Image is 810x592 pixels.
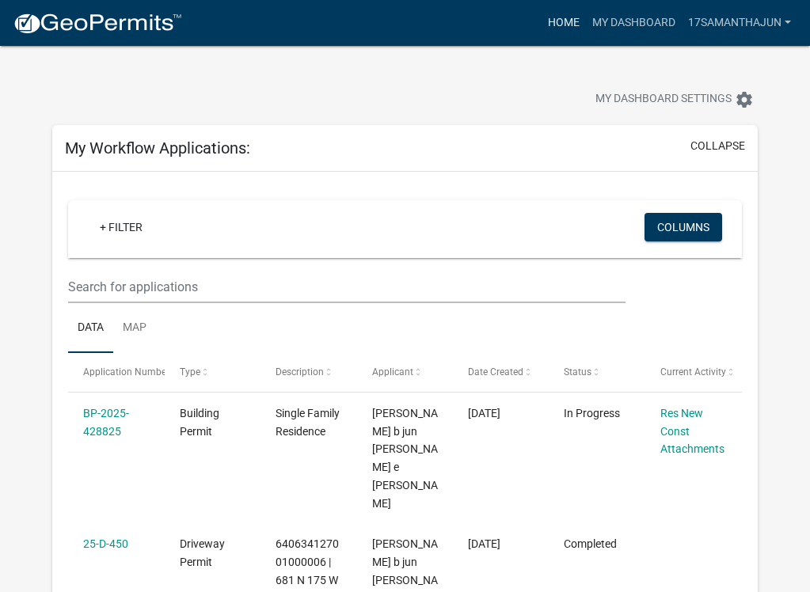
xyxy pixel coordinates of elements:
span: Single Family Residence [276,407,340,438]
datatable-header-cell: Type [165,353,260,391]
datatable-header-cell: Description [260,353,356,391]
button: My Dashboard Settingssettings [583,84,766,115]
span: 05/19/2025 [468,537,500,550]
span: Current Activity [660,366,726,378]
a: Res New Const Attachments [660,407,724,456]
a: + Filter [87,213,155,241]
a: BP-2025-428825 [83,407,129,438]
span: In Progress [564,407,620,419]
span: Driveway Permit [180,537,225,568]
h5: My Workflow Applications: [65,139,250,157]
button: collapse [690,138,745,154]
a: 25-D-450 [83,537,128,550]
a: 17samanthajun [682,8,797,38]
a: Data [68,303,113,354]
datatable-header-cell: Date Created [453,353,549,391]
span: william b jun samantha e jun [372,407,438,510]
span: Date Created [468,366,523,378]
datatable-header-cell: Current Activity [645,353,741,391]
datatable-header-cell: Application Number [68,353,164,391]
span: Description [276,366,324,378]
datatable-header-cell: Status [549,353,645,391]
button: Columns [645,213,722,241]
span: Type [180,366,200,378]
a: Home [542,8,586,38]
span: Building Permit [180,407,219,438]
input: Search for applications [68,271,626,303]
span: My Dashboard Settings [595,90,732,109]
a: Map [113,303,156,354]
span: 05/31/2025 [468,407,500,419]
span: Applicant [372,366,413,378]
span: Application Number [83,366,169,378]
span: Status [564,366,591,378]
a: My Dashboard [586,8,682,38]
i: settings [735,90,754,109]
span: Completed [564,537,617,550]
datatable-header-cell: Applicant [356,353,452,391]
